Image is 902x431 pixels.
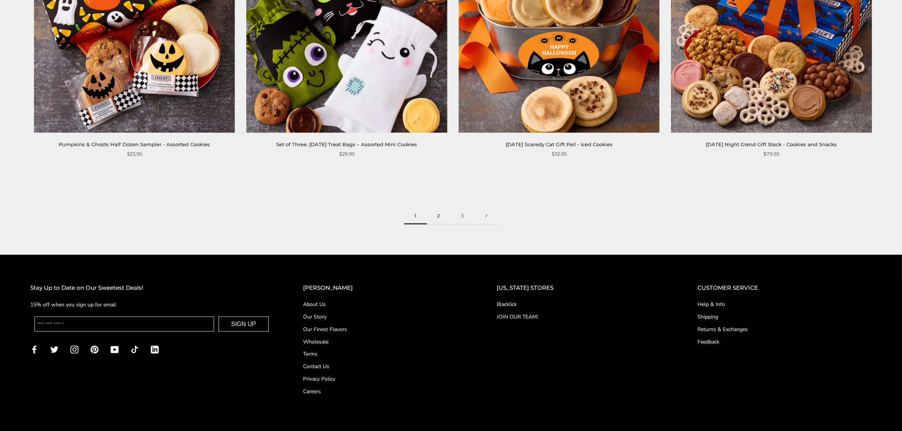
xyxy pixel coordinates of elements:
[427,208,451,225] a: 2
[303,300,466,308] a: About Us
[91,345,98,354] a: Pinterest
[339,150,355,158] span: $29.95
[303,338,466,346] a: Wholesale
[30,345,38,354] a: Facebook
[303,388,466,396] a: Careers
[276,141,417,147] a: Set of Three: [DATE] Treat Bags – Assorted Mini Cookies
[697,325,872,333] a: Returns & Exchanges
[303,375,466,383] a: Privacy Policy
[552,150,567,158] span: $32.95
[303,363,466,371] a: Contact Us
[131,345,139,354] a: TikTok
[303,313,466,321] a: Our Story
[497,283,667,293] h2: [US_STATE] STORES
[451,208,475,225] a: 3
[697,283,872,293] h2: CUSTOMER SERVICE
[506,141,613,147] a: [DATE] Scaredy Cat Gift Pail - Iced Cookies
[697,313,872,321] a: Shipping
[70,345,78,354] a: Instagram
[697,338,872,346] a: Feedback
[30,300,273,309] p: 15% off when you sign up for email
[219,317,269,332] button: SIGN UP
[151,345,159,354] a: LinkedIn
[497,313,667,321] a: JOIN OUR TEAM!
[404,208,427,225] span: 1
[697,300,872,308] a: Help & Info
[475,208,498,225] a: Next page
[706,141,837,147] a: [DATE] Night Grand Gift Stack - Cookies and Snacks
[59,141,210,147] a: Pumpkins & Ghosts Half Dozen Sampler - Assorted Cookies
[497,300,667,308] a: Blacklick
[30,283,273,293] h2: Stay Up to Date on Our Sweetest Deals!
[111,345,119,354] a: YouTube
[50,345,58,354] a: Twitter
[763,150,779,158] span: $79.95
[34,317,214,332] input: Enter your email
[303,350,466,358] a: Terms
[303,325,466,333] a: Our Finest Flavors
[127,150,142,158] span: $23.95
[303,283,466,293] h2: [PERSON_NAME]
